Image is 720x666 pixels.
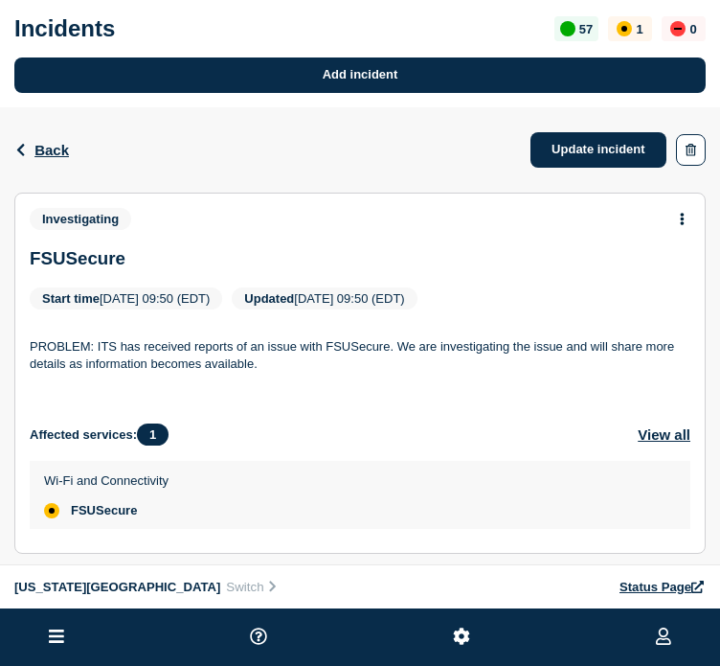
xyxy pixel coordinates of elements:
p: 1 [636,22,642,36]
h3: FSUSecure [30,248,690,269]
span: [DATE] 09:50 (EDT) [294,291,404,306]
span: 1 [137,424,169,446]
span: [US_STATE][GEOGRAPHIC_DATA] [14,580,220,594]
a: Update incident [530,132,666,168]
span: [DATE] 09:50 (EDT) [100,291,210,306]
a: Status Page [619,580,706,594]
p: 57 [579,22,593,36]
div: affected [617,21,632,36]
button: View all [638,424,690,446]
p: PROBLEM: ITS has received reports of an issue with FSUSecure. We are investigating the issue and ... [30,338,690,374]
p: Wi-Fi and Connectivity [44,473,169,488]
button: Back [14,142,69,158]
span: Start time [30,287,222,310]
span: Affected services: [30,424,178,446]
span: Updated [232,287,416,310]
div: up [560,21,575,36]
div: affected [44,503,59,518]
a: Add incident [14,57,706,93]
span: Investigating [30,208,131,230]
h1: Incidents [14,15,115,42]
button: Switch [220,579,284,595]
p: 0 [689,22,696,36]
span: FSUSecure [71,503,137,518]
div: down [670,21,686,36]
span: Back [34,142,69,158]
